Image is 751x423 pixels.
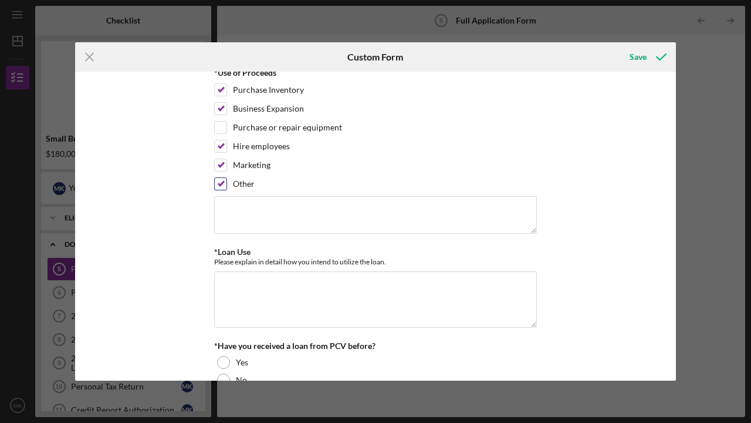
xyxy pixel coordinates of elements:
[214,68,537,78] div: *Use of Proceeds
[214,341,537,351] div: *Have you received a loan from PCV before?
[214,247,251,257] label: *Loan Use
[618,45,676,69] button: Save
[233,178,255,190] label: Other
[233,84,304,96] label: Purchase Inventory
[233,159,270,171] label: Marketing
[233,122,342,133] label: Purchase or repair equipment
[233,103,304,115] label: Business Expansion
[214,257,537,266] div: Please explain in detail how you intend to utilize the loan.
[236,375,247,385] label: No
[347,52,403,62] h6: Custom Form
[630,45,647,69] div: Save
[236,358,248,367] label: Yes
[233,140,290,152] label: Hire employees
